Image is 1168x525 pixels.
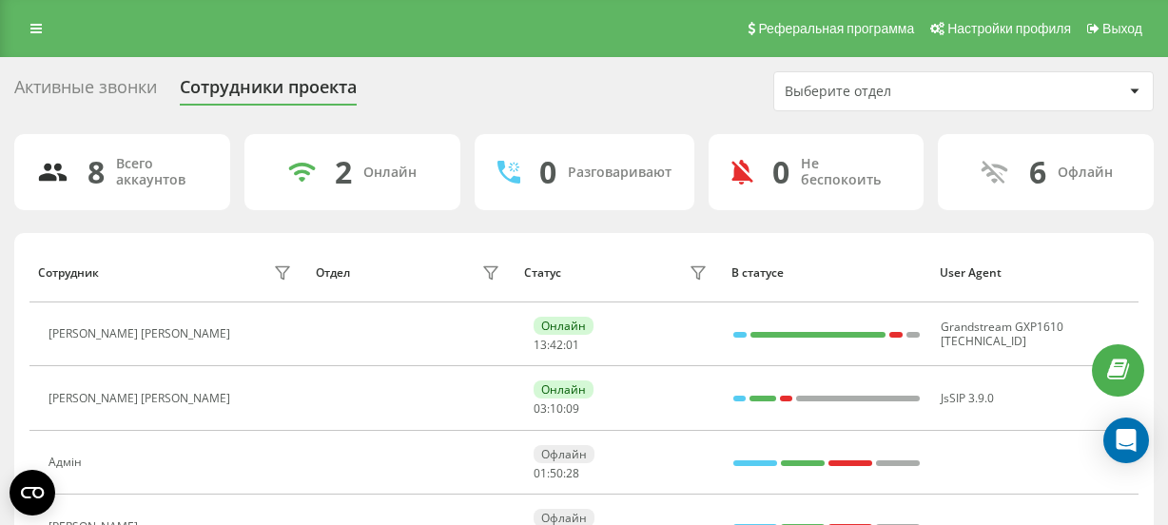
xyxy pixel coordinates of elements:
[941,319,1063,348] span: Grandstream GXP1610 [TECHNICAL_ID]
[566,337,579,353] span: 01
[550,465,563,481] span: 50
[566,465,579,481] span: 28
[534,445,594,463] div: Офлайн
[524,266,561,280] div: Статус
[941,390,994,406] span: JsSIP 3.9.0
[116,156,207,188] div: Всего аккаунтов
[801,156,902,188] div: Не беспокоить
[1103,418,1149,463] div: Open Intercom Messenger
[947,21,1071,36] span: Настройки профиля
[534,380,594,399] div: Онлайн
[758,21,914,36] span: Реферальная программа
[731,266,922,280] div: В статусе
[49,327,235,340] div: [PERSON_NAME] [PERSON_NAME]
[772,154,789,190] div: 0
[539,154,556,190] div: 0
[1029,154,1046,190] div: 6
[550,400,563,417] span: 10
[940,266,1130,280] div: User Agent
[335,154,352,190] div: 2
[785,84,1012,100] div: Выберите отдел
[534,337,547,353] span: 13
[14,77,157,107] div: Активные звонки
[534,400,547,417] span: 03
[88,154,105,190] div: 8
[534,465,547,481] span: 01
[534,402,579,416] div: : :
[10,470,55,515] button: Open CMP widget
[49,392,235,405] div: [PERSON_NAME] [PERSON_NAME]
[316,266,350,280] div: Отдел
[1102,21,1142,36] span: Выход
[180,77,357,107] div: Сотрудники проекта
[534,467,579,480] div: : :
[534,339,579,352] div: : :
[550,337,563,353] span: 42
[38,266,99,280] div: Сотрудник
[534,317,594,335] div: Онлайн
[568,165,672,181] div: Разговаривают
[1058,165,1113,181] div: Офлайн
[49,456,87,469] div: Адмін
[363,165,417,181] div: Онлайн
[566,400,579,417] span: 09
